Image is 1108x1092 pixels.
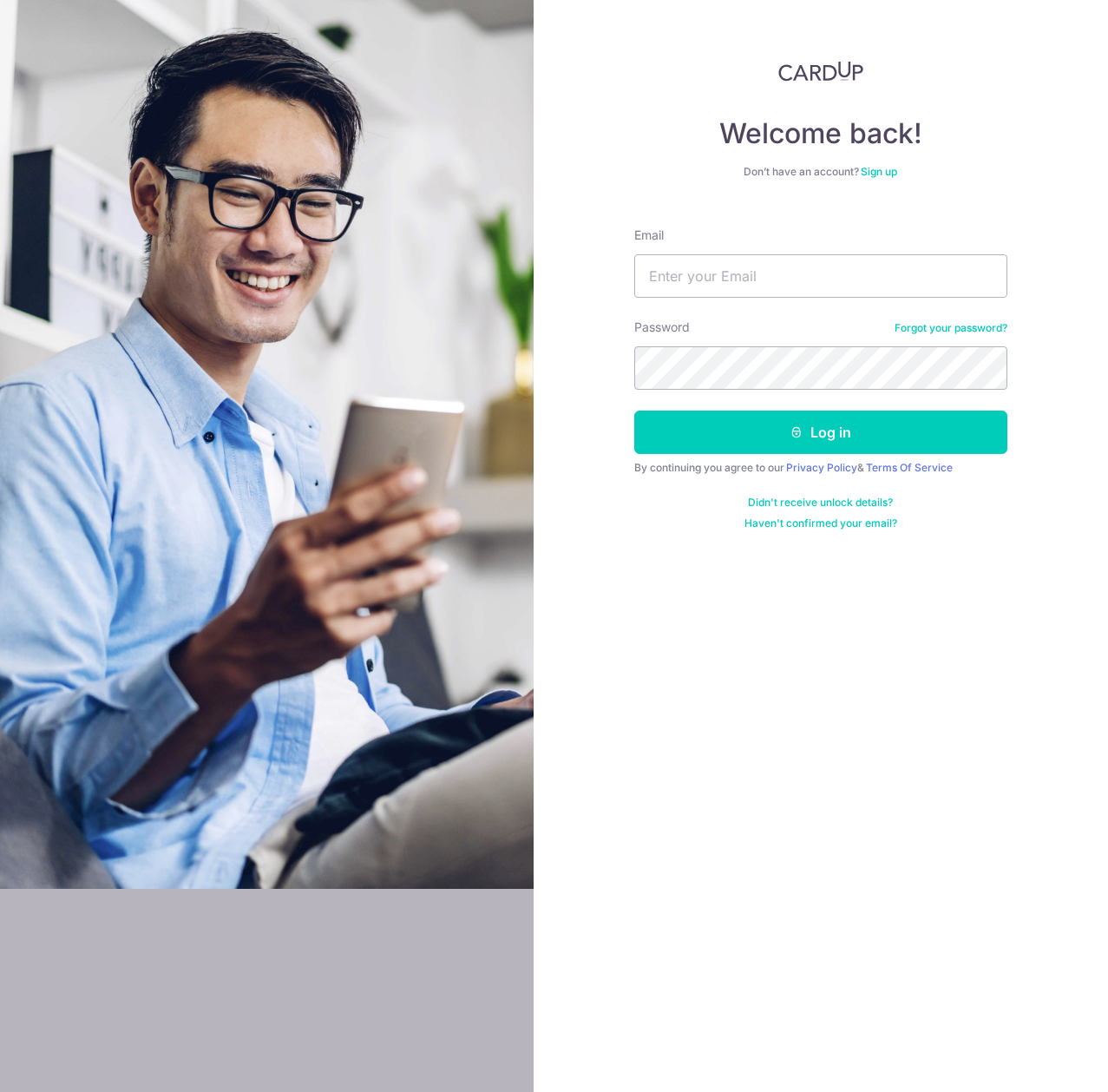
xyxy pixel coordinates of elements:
[748,496,893,510] a: Didn't receive unlock details?
[778,61,863,82] img: CardUp Logo
[634,461,1007,475] div: By continuing you agree to our &
[634,254,1007,298] input: Enter your Email
[634,165,1007,179] div: Don’t have an account?
[786,461,857,474] a: Privacy Policy
[861,165,897,178] a: Sign up
[634,319,690,336] label: Password
[634,116,1007,151] h4: Welcome back!
[634,411,1007,454] button: Log in
[634,227,664,244] label: Email
[866,461,953,474] a: Terms Of Service
[895,321,1007,335] a: Forgot your password?
[744,516,897,530] a: Haven't confirmed your email?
